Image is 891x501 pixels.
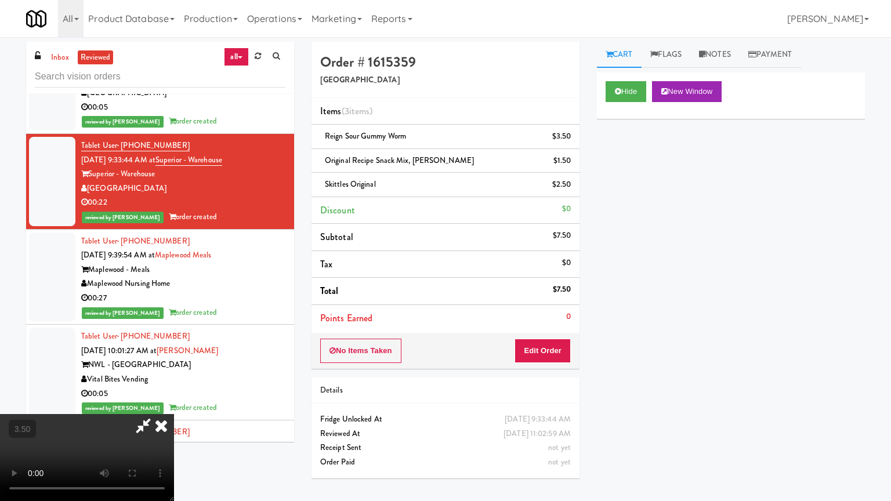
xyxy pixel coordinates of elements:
div: $0 [562,256,571,270]
span: order created [169,211,217,222]
div: Superior - Warehouse [81,167,285,181]
ng-pluralize: items [349,104,370,118]
div: Order Paid [320,455,571,470]
li: Tablet User· [PHONE_NUMBER][DATE] 9:33:44 AM atSuperior - WarehouseSuperior - Warehouse[GEOGRAPHI... [26,134,294,230]
span: Total [320,284,339,297]
button: Hide [606,81,646,102]
a: Maplewood Meals [155,249,212,260]
a: [PERSON_NAME] [157,345,218,356]
div: Maplewood - Meals [81,263,285,277]
span: order created [169,115,217,126]
span: Skittles Original [325,179,376,190]
span: · [PHONE_NUMBER] [117,331,190,342]
li: Tablet User· [PHONE_NUMBER][DATE] 10:01:27 AM at[PERSON_NAME]NWL - [GEOGRAPHIC_DATA]Vital Bites V... [26,325,294,420]
li: Tablet User· [PHONE_NUMBER][DATE] 9:39:54 AM atMaplewood MealsMaplewood - MealsMaplewood Nursing ... [26,230,294,325]
a: Flags [642,42,691,68]
div: $1.50 [553,154,571,168]
div: Vital Bites Vending [81,372,285,387]
div: $7.50 [553,228,571,243]
div: $0 [562,202,571,216]
a: Cart [597,42,642,68]
div: 00:05 [81,100,285,115]
span: [DATE] 9:39:54 AM at [81,249,155,260]
div: Details [320,383,571,398]
div: $3.50 [552,129,571,144]
span: · [PHONE_NUMBER] [117,235,190,246]
a: all [224,48,248,66]
a: Tablet User· [PHONE_NUMBER] [81,331,190,342]
span: (3 ) [342,104,373,118]
a: Payment [740,42,801,68]
a: inbox [48,50,72,65]
span: reviewed by [PERSON_NAME] [82,402,164,414]
div: [DATE] 9:33:44 AM [505,412,571,427]
span: reviewed by [PERSON_NAME] [82,307,164,319]
div: $7.50 [553,282,571,297]
div: 00:05 [81,387,285,401]
div: [DATE] 11:02:59 AM [504,427,571,441]
h5: [GEOGRAPHIC_DATA] [320,76,571,85]
a: reviewed [78,50,114,65]
span: Points Earned [320,311,372,325]
div: 00:22 [81,195,285,210]
span: not yet [548,456,571,467]
span: Discount [320,204,355,217]
span: not yet [548,442,571,453]
span: Tax [320,257,332,271]
button: No Items Taken [320,339,401,363]
button: New Window [652,81,722,102]
div: NWL - [GEOGRAPHIC_DATA] [81,358,285,372]
span: order created [169,402,217,413]
span: reviewed by [PERSON_NAME] [82,212,164,223]
a: [PERSON_NAME] [160,440,221,451]
span: Original Recipe Snack Mix, [PERSON_NAME] [325,155,474,166]
div: $2.50 [552,177,571,192]
span: · [PHONE_NUMBER] [117,140,190,151]
span: order created [169,307,217,318]
div: Receipt Sent [320,441,571,455]
div: 0 [566,310,571,324]
a: Notes [690,42,740,68]
span: Reign Sour Gummy Worm [325,130,406,141]
span: [DATE] 10:01:27 AM at [81,345,157,356]
div: [GEOGRAPHIC_DATA] [81,181,285,196]
a: Tablet User· [PHONE_NUMBER] [81,235,190,246]
h4: Order # 1615359 [320,55,571,70]
div: 00:27 [81,291,285,306]
div: Reviewed At [320,427,571,441]
a: Tablet User· [PHONE_NUMBER] [81,140,190,151]
span: Items [320,104,372,118]
img: Micromart [26,9,46,29]
input: Search vision orders [35,66,285,88]
button: Edit Order [515,339,571,363]
span: [DATE] 9:33:44 AM at [81,154,155,165]
span: reviewed by [PERSON_NAME] [82,116,164,128]
a: Superior - Warehouse [155,154,222,166]
div: Maplewood Nursing Home [81,277,285,291]
span: Subtotal [320,230,353,244]
div: Fridge Unlocked At [320,412,571,427]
